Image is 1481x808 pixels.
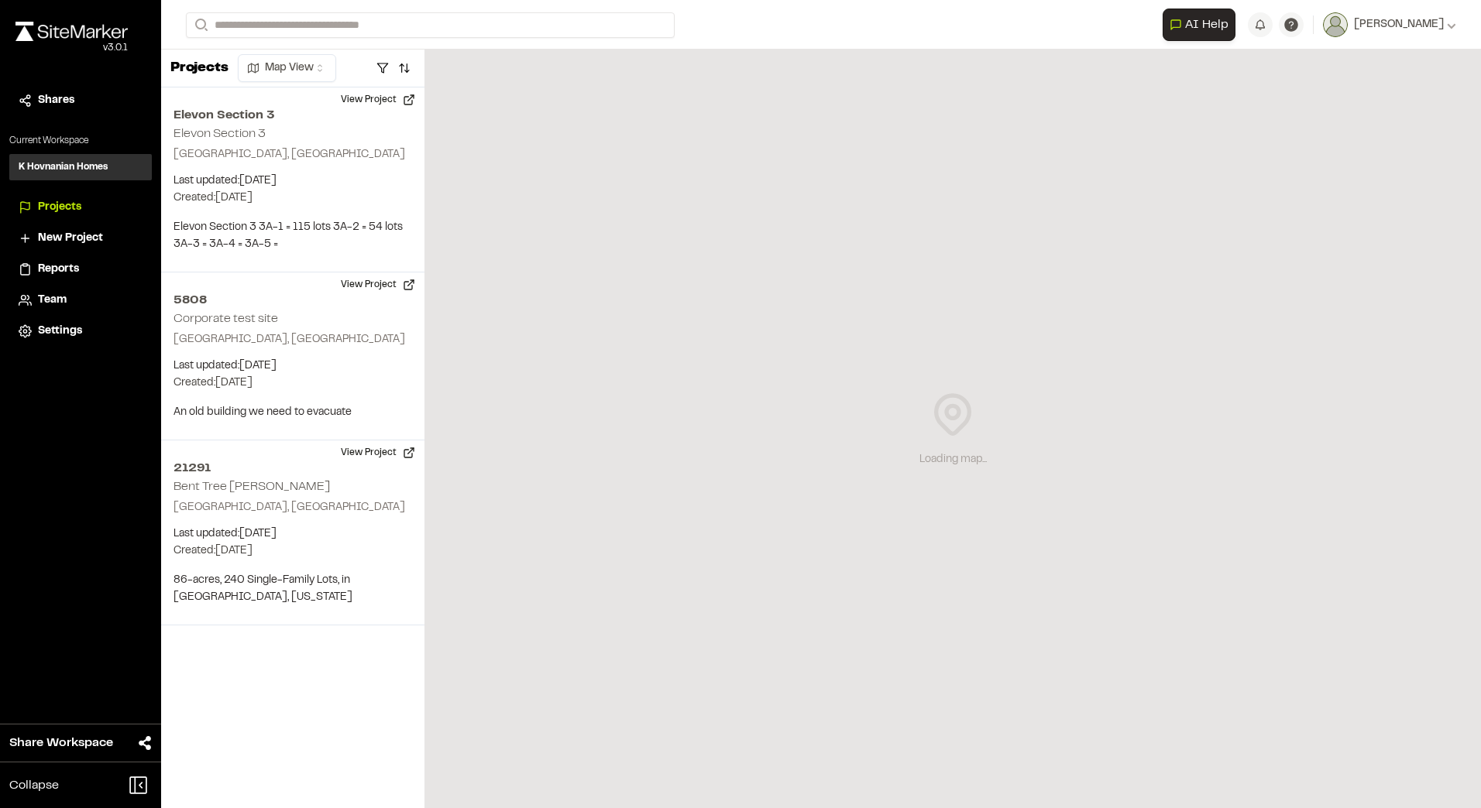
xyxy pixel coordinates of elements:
p: Created: [DATE] [174,190,412,207]
h2: Elevon Section 3 [174,128,266,139]
img: User [1323,12,1348,37]
button: View Project [332,440,424,465]
a: Shares [19,92,143,109]
h2: Bent Tree [PERSON_NAME] [174,481,330,492]
a: Reports [19,261,143,278]
a: Settings [19,323,143,340]
button: View Project [332,272,424,297]
div: Oh geez...please don't... [15,41,128,55]
button: Search [186,12,214,38]
span: Reports [38,261,79,278]
span: Projects [38,199,81,216]
span: New Project [38,230,103,247]
p: Elevon Section 3 3A-1 = 115 lots 3A-2 = 54 lots 3A-3 = 3A-4 = 3A-5 = [174,219,412,253]
img: rebrand.png [15,22,128,41]
h2: Elevon Section 3 [174,106,412,125]
p: Projects [170,58,229,79]
span: Share Workspace [9,734,113,752]
span: Settings [38,323,82,340]
span: Collapse [9,776,59,795]
p: Created: [DATE] [174,543,412,560]
h3: K Hovnanian Homes [19,160,108,174]
span: Shares [38,92,74,109]
button: View Project [332,87,424,112]
span: Team [38,292,67,309]
div: Open AI Assistant [1163,9,1242,41]
div: Loading map... [919,451,987,468]
span: [PERSON_NAME] [1354,16,1444,33]
p: [GEOGRAPHIC_DATA], [GEOGRAPHIC_DATA] [174,499,412,516]
p: Created: [DATE] [174,375,412,392]
p: Last updated: [DATE] [174,173,412,190]
h2: 21291 [174,459,412,478]
a: Team [19,292,143,309]
p: Last updated: [DATE] [174,526,412,543]
a: Projects [19,199,143,216]
p: [GEOGRAPHIC_DATA], [GEOGRAPHIC_DATA] [174,146,412,163]
h2: Corporate test site [174,313,278,324]
p: [GEOGRAPHIC_DATA], [GEOGRAPHIC_DATA] [174,331,412,348]
p: 86-acres, 240 Single-Family Lots, in [GEOGRAPHIC_DATA], [US_STATE] [174,572,412,606]
button: Open AI Assistant [1163,9,1235,41]
span: AI Help [1185,15,1228,34]
p: Current Workspace [9,134,152,148]
h2: 5808 [174,291,412,310]
a: New Project [19,230,143,247]
button: [PERSON_NAME] [1323,12,1456,37]
p: Last updated: [DATE] [174,358,412,375]
p: An old building we need to evacuate [174,404,412,421]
